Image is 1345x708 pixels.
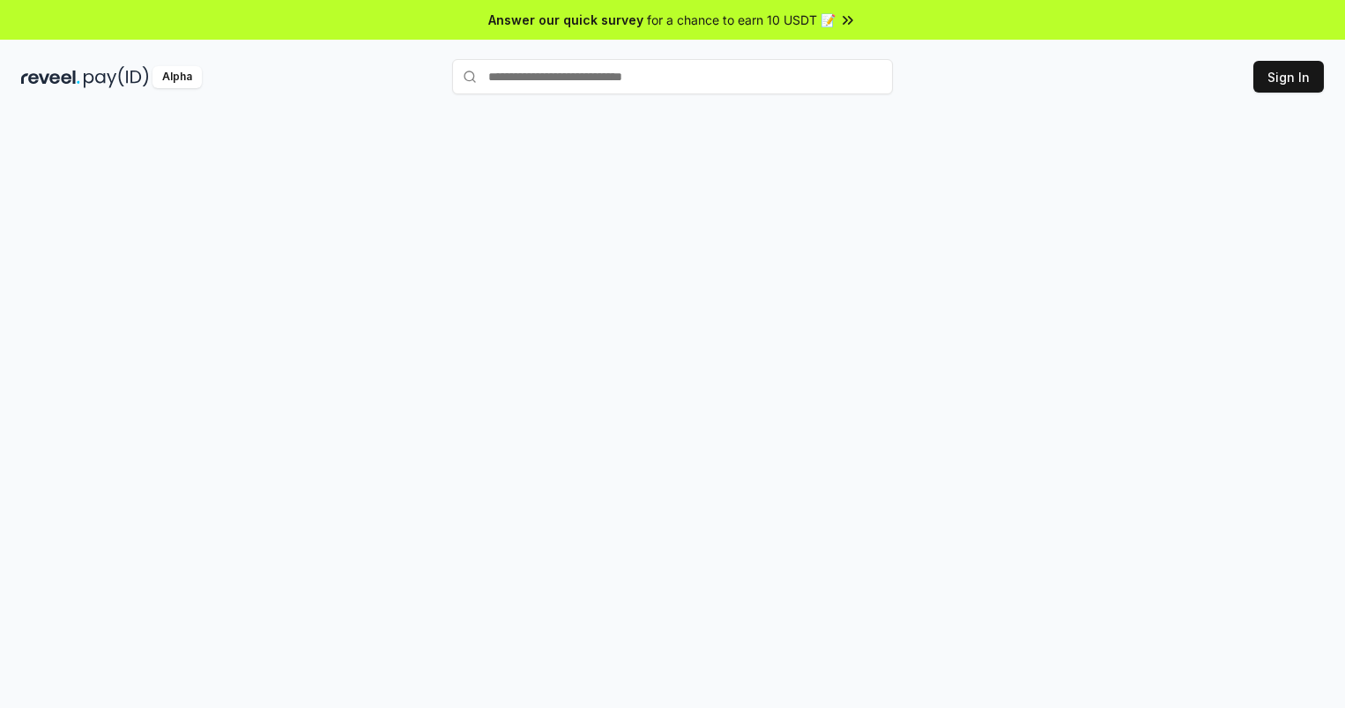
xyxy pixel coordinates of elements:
div: Alpha [152,66,202,88]
span: for a chance to earn 10 USDT 📝 [647,11,836,29]
button: Sign In [1253,61,1324,93]
img: reveel_dark [21,66,80,88]
span: Answer our quick survey [488,11,643,29]
img: pay_id [84,66,149,88]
